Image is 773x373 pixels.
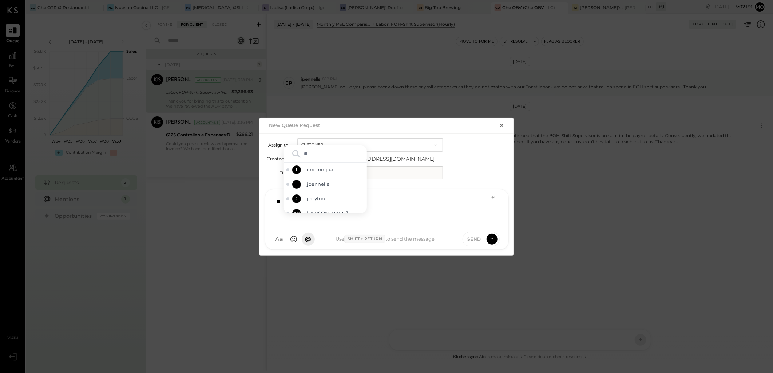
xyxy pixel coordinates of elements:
span: I [296,167,298,173]
span: J [296,181,298,187]
span: jpennells [307,181,364,188]
button: Aa [273,233,286,246]
span: @ [305,236,312,243]
label: Created by [267,156,291,161]
div: Select jpennells - Offline [284,177,367,192]
button: Customer [297,138,443,152]
div: Select imeronijuan - Offline [284,163,367,177]
span: [PERSON_NAME] [307,210,364,217]
span: jpeyton [307,195,364,202]
span: Shift + Return [344,235,385,244]
button: @ [302,233,315,246]
span: imeronijuan [307,166,364,173]
span: Send [467,236,481,242]
span: J [296,196,298,202]
span: a [280,236,283,243]
span: AP [294,210,300,216]
div: Use to send the message [315,235,455,244]
span: [PERSON_NAME][EMAIL_ADDRESS][DOMAIN_NAME] [300,155,445,163]
label: Title [267,170,289,175]
div: Select Ajay Prajapati - Offline [284,206,367,221]
h2: New Queue Request [269,122,320,128]
div: Select jpeyton - Offline [284,192,367,206]
label: Assign to [267,142,289,148]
